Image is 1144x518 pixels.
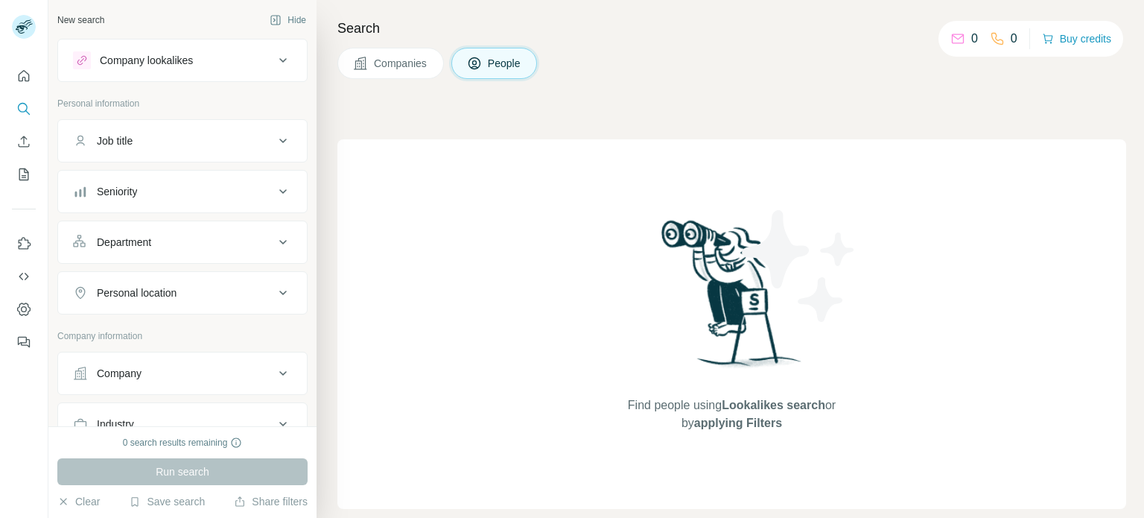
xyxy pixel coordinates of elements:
div: Company lookalikes [100,53,193,68]
img: Surfe Illustration - Stars [732,199,866,333]
button: Job title [58,123,307,159]
span: Companies [374,56,428,71]
div: Company [97,366,142,381]
button: Buy credits [1042,28,1111,49]
button: Search [12,95,36,122]
button: Company lookalikes [58,42,307,78]
span: applying Filters [694,417,782,429]
p: Company information [57,329,308,343]
p: 0 [1011,30,1017,48]
span: Find people using or by [612,397,851,432]
button: My lists [12,161,36,188]
button: Hide [259,9,317,31]
span: People [488,56,522,71]
div: 0 search results remaining [123,436,243,449]
button: Quick start [12,63,36,89]
span: Lookalikes search [722,399,825,411]
h4: Search [337,18,1126,39]
button: Personal location [58,275,307,311]
button: Company [58,356,307,391]
button: Dashboard [12,296,36,323]
button: Clear [57,494,100,509]
div: Personal location [97,285,177,300]
button: Use Surfe on LinkedIn [12,230,36,257]
button: Industry [58,406,307,442]
div: Job title [97,133,133,148]
button: Save search [129,494,205,509]
p: 0 [971,30,978,48]
button: Feedback [12,329,36,356]
button: Use Surfe API [12,263,36,290]
div: Industry [97,417,134,432]
button: Seniority [58,174,307,209]
div: New search [57,13,104,27]
button: Share filters [234,494,308,509]
p: Personal information [57,97,308,110]
div: Seniority [97,184,137,199]
div: Watch our October Product update [291,3,496,36]
button: Enrich CSV [12,128,36,155]
div: Department [97,235,151,250]
button: Department [58,224,307,260]
img: Surfe Illustration - Woman searching with binoculars [655,216,810,382]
